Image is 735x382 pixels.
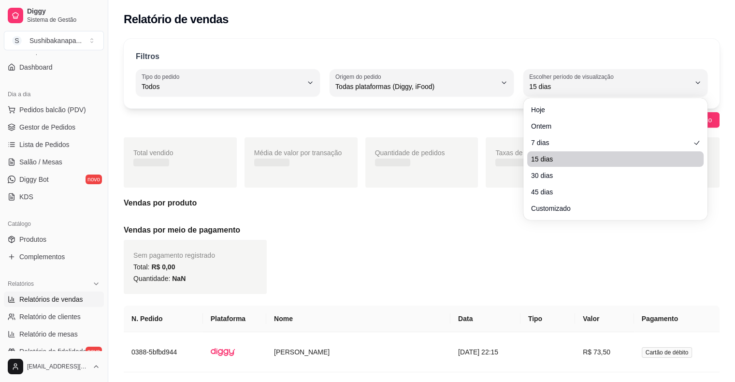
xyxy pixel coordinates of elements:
[531,204,690,213] span: Customizado
[634,306,720,332] th: Pagamento
[203,306,266,332] th: Plataforma
[495,149,547,157] span: Taxas de entrega
[19,140,70,149] span: Lista de Pedidos
[335,82,496,91] span: Todas plataformas (Diggy, iFood)
[642,347,692,358] span: Cartão de débito
[450,332,520,372] td: [DATE] 22:15
[211,340,235,364] img: diggy
[133,149,173,157] span: Total vendido
[266,332,450,372] td: [PERSON_NAME]
[27,363,88,370] span: [EMAIL_ADDRESS][DOMAIN_NAME]
[19,105,86,115] span: Pedidos balcão (PDV)
[151,263,175,271] span: R$ 0,00
[531,121,690,131] span: Ontem
[19,175,49,184] span: Diggy Bot
[19,157,62,167] span: Salão / Mesas
[19,122,75,132] span: Gestor de Pedidos
[19,62,53,72] span: Dashboard
[335,73,384,81] label: Origem do pedido
[254,149,342,157] span: Média de valor por transação
[124,197,720,209] h5: Vendas por produto
[27,16,100,24] span: Sistema de Gestão
[12,36,22,45] span: S
[450,306,520,332] th: Data
[124,332,203,372] td: 0388-5bfbd944
[133,251,215,259] span: Sem pagamento registrado
[133,263,175,271] span: Total:
[19,192,33,202] span: KDS
[19,235,46,244] span: Produtos
[531,154,690,164] span: 15 dias
[575,332,634,372] td: R$ 73,50
[266,306,450,332] th: Nome
[19,329,78,339] span: Relatório de mesas
[29,36,82,45] div: Sushibakanapa ...
[172,275,186,282] span: NaN
[142,82,303,91] span: Todos
[124,12,229,27] h2: Relatório de vendas
[124,306,203,332] th: N. Pedido
[531,187,690,197] span: 45 dias
[4,87,104,102] div: Dia a dia
[531,138,690,147] span: 7 dias
[142,73,183,81] label: Tipo do pedido
[27,7,100,16] span: Diggy
[520,306,575,332] th: Tipo
[529,73,617,81] label: Escolher período de visualização
[8,280,34,288] span: Relatórios
[375,149,445,157] span: Quantidade de pedidos
[19,294,83,304] span: Relatórios de vendas
[4,31,104,50] button: Select a team
[531,105,690,115] span: Hoje
[19,312,81,322] span: Relatório de clientes
[531,171,690,180] span: 30 dias
[4,216,104,232] div: Catálogo
[19,347,86,356] span: Relatório de fidelidade
[133,275,186,282] span: Quantidade:
[136,51,159,62] p: Filtros
[575,306,634,332] th: Valor
[124,224,720,236] h5: Vendas por meio de pagamento
[529,82,690,91] span: 15 dias
[19,252,65,262] span: Complementos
